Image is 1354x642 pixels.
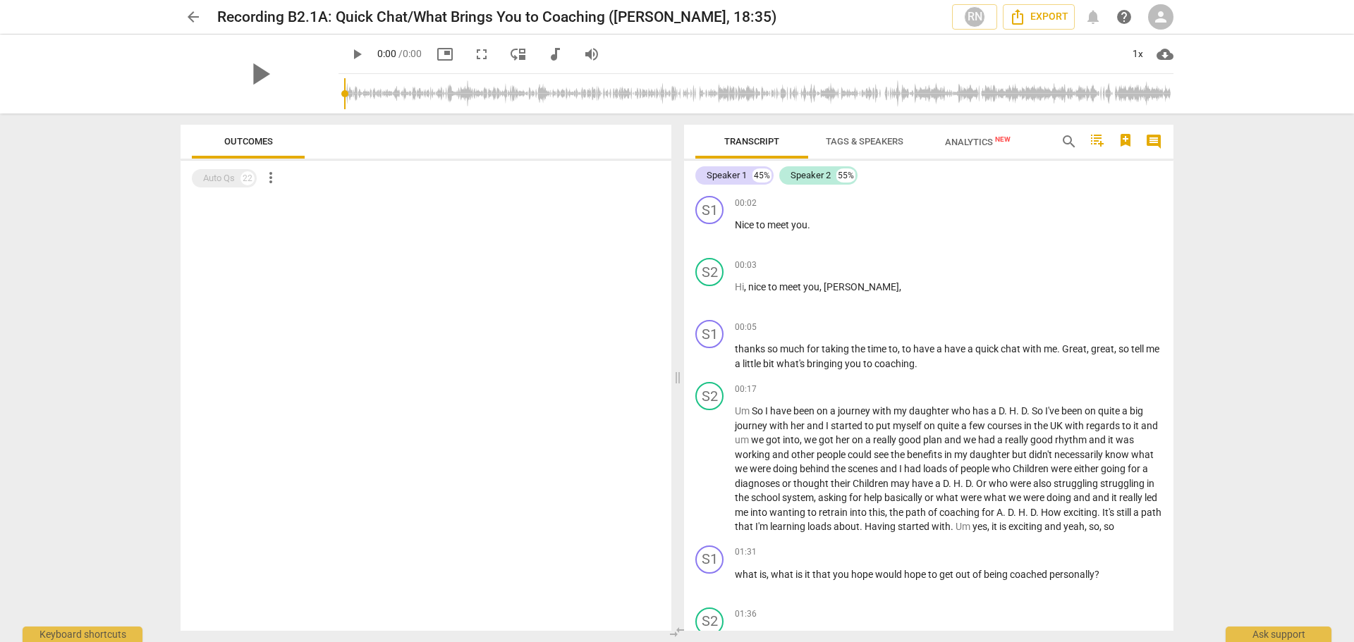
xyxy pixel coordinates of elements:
span: we [1008,492,1023,503]
span: to [902,343,913,354]
span: audiotrack [547,46,563,63]
span: H [1018,507,1025,518]
span: to [1122,420,1133,431]
span: learning [770,521,807,532]
span: loads [923,463,949,474]
span: I [899,463,904,474]
span: and [944,434,963,445]
span: yeah [1063,521,1085,532]
span: what [1131,449,1154,460]
span: led [1145,492,1157,503]
span: have [770,405,793,416]
span: , [800,434,804,445]
span: and [1092,492,1111,503]
span: Tags & Speakers [826,136,903,147]
span: put [876,420,893,431]
span: search [1061,133,1078,150]
span: and [1089,434,1108,445]
div: RN [964,6,985,27]
span: were [1023,492,1047,503]
span: going [1101,463,1128,474]
span: , [1087,343,1091,354]
span: who [951,405,972,416]
span: much [780,343,807,354]
span: basically [884,492,925,503]
span: working [735,449,772,460]
span: what's [776,358,807,369]
span: to [768,281,779,292]
span: bit [763,358,776,369]
span: for [807,343,822,354]
span: what [984,492,1008,503]
span: in [1147,478,1154,489]
span: and [1044,521,1063,532]
span: Analytics [945,137,1011,147]
span: on [924,420,937,431]
span: good [898,434,923,445]
span: comment [1145,133,1162,150]
span: were [1051,463,1074,474]
span: started [831,420,865,431]
button: Fullscreen [469,42,494,67]
span: cloud_download [1157,46,1173,63]
span: person [1152,8,1169,25]
span: 00:05 [735,321,757,333]
span: were [1010,478,1033,489]
span: and [807,420,826,431]
span: we [804,434,819,445]
span: of [928,507,939,518]
span: you [803,281,819,292]
span: . [1097,507,1102,518]
span: may [891,478,912,489]
span: a [1122,405,1130,416]
span: diagnoses [735,478,782,489]
span: quick [975,343,1001,354]
span: asking [818,492,849,503]
span: D [1021,405,1027,416]
span: regards [1086,420,1122,431]
span: D [1030,507,1036,518]
span: I [765,405,770,416]
span: H [1009,405,1016,416]
span: to [807,507,819,518]
span: my [954,449,970,460]
span: for [1128,463,1142,474]
span: thought [793,478,831,489]
span: quite [1098,405,1122,416]
div: Auto Qs [203,171,235,185]
div: Speaker 1 [707,168,747,183]
span: meet [779,281,803,292]
span: 00:03 [735,259,757,271]
div: Change speaker [695,258,724,286]
span: and [880,463,899,474]
span: picture_in_picture [437,46,453,63]
span: Having [865,521,898,532]
span: the [735,492,751,503]
span: It's [1102,507,1116,518]
span: Nice [735,219,756,230]
span: wanting [769,507,807,518]
span: . [960,478,965,489]
span: really [1005,434,1030,445]
div: 45% [752,168,771,183]
span: Outcomes [224,136,273,147]
span: so [1118,343,1131,354]
span: , [814,492,818,503]
span: didn't [1029,449,1054,460]
span: a [991,405,999,416]
span: but [1012,449,1029,460]
button: Play [344,42,370,67]
span: to [865,420,876,431]
button: Export [1003,4,1075,30]
span: it [992,521,999,532]
span: . [949,478,953,489]
span: scenes [848,463,880,474]
span: the [1034,420,1050,431]
a: Help [1111,4,1137,30]
span: who [992,463,1013,474]
span: 00:17 [735,383,757,395]
span: the [831,463,848,474]
span: and [1073,492,1092,503]
span: with [1023,343,1044,354]
span: have [912,478,935,489]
